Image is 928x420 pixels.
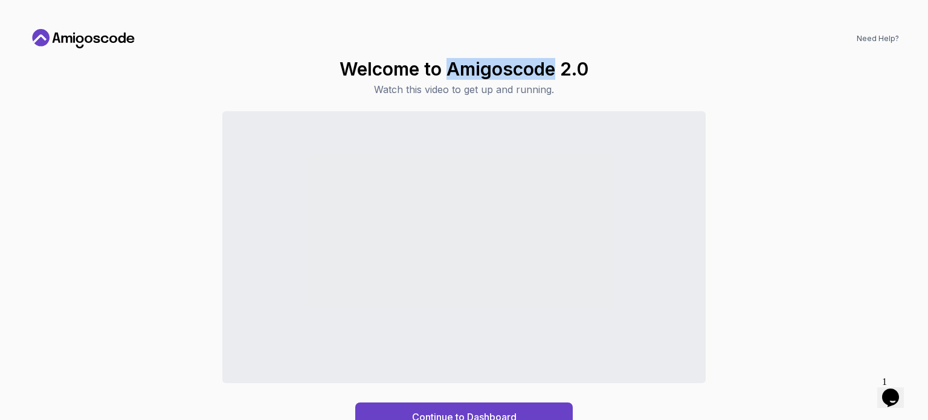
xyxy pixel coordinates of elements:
[877,372,916,408] iframe: chat widget
[340,58,588,80] h1: Welcome to Amigoscode 2.0
[857,34,899,44] a: Need Help?
[29,29,138,48] a: Home link
[340,82,588,97] p: Watch this video to get up and running.
[222,111,706,383] iframe: Sales Video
